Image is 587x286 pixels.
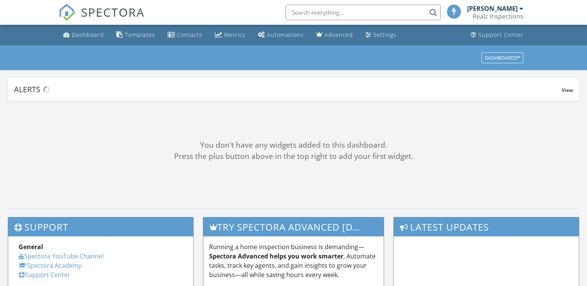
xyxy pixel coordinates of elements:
[468,28,527,42] a: Support Center
[19,261,81,270] a: Spectora Academy
[19,243,43,251] strong: General
[19,270,70,279] a: Support Center
[313,28,356,42] a: Advanced
[72,31,104,38] div: Dashboard
[59,10,145,27] a: SPECTORA
[164,28,206,42] a: Contacts
[19,252,104,260] a: Spectora YouTube Channel
[209,242,378,279] p: Running a home inspection business is demanding— . Automate tasks, track key agents, and gain ins...
[562,87,573,93] span: View
[485,55,520,60] div: Dashboards
[373,31,397,38] div: Settings
[224,31,246,38] div: Metrics
[8,217,193,236] h3: Support
[113,28,158,42] a: Templates
[60,28,107,42] a: Dashboard
[8,140,579,151] div: You don't have any widgets added to this dashboard.
[362,28,400,42] a: Settings
[286,5,441,20] input: Search everything...
[481,52,523,63] button: Dashboards
[267,31,304,38] div: Automations
[394,217,579,236] h3: Latest Updates
[59,4,76,21] img: The Best Home Inspection Software - Spectora
[203,217,384,236] h3: Try spectora advanced [DATE]
[177,31,203,38] div: Contacts
[8,151,579,162] div: Press the plus button above in the top right to add your first widget.
[209,252,343,260] strong: Spectora Advanced helps you work smarter
[255,28,307,42] a: Automations (Basic)
[81,4,145,20] span: SPECTORA
[125,31,155,38] div: Templates
[478,31,524,38] div: Support Center
[324,31,353,38] div: Advanced
[14,84,562,95] div: Alerts
[212,28,249,42] a: Metrics
[467,5,518,12] div: [PERSON_NAME]
[473,12,523,20] div: Realz Inspections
